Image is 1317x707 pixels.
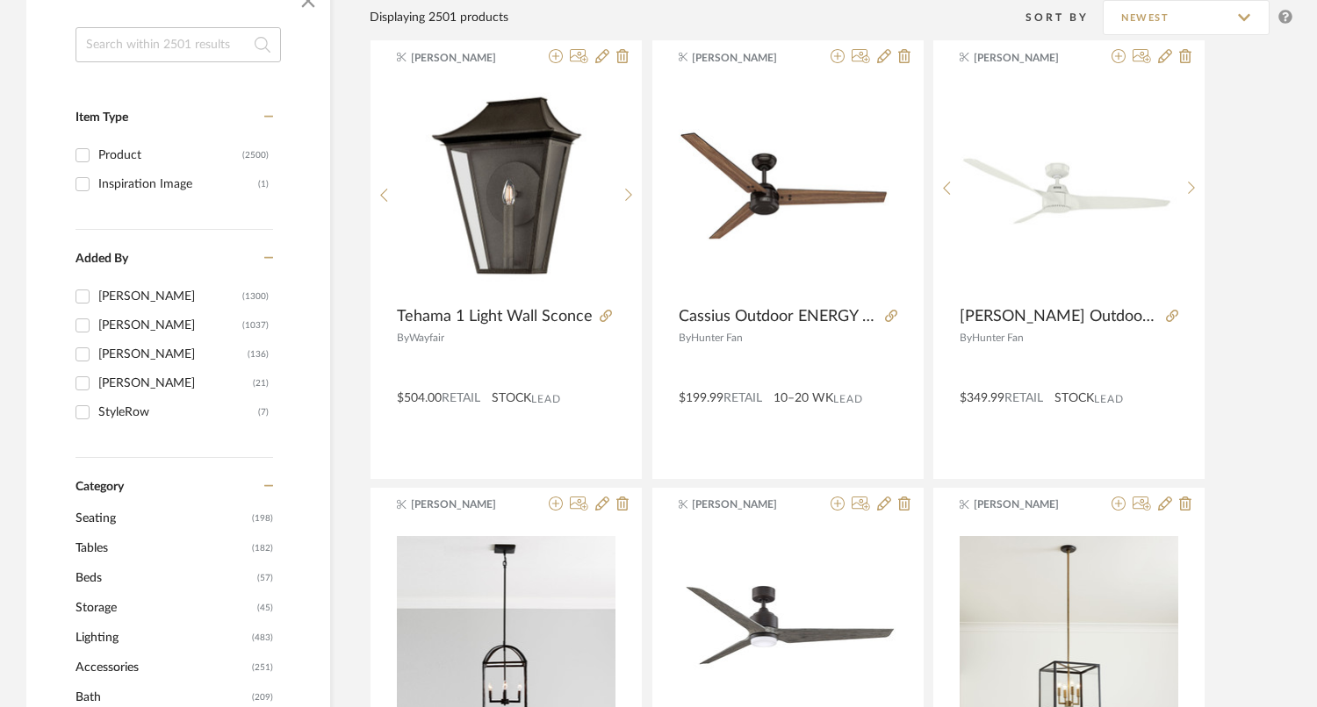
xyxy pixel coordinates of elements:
[248,340,269,368] div: (136)
[397,332,409,343] span: By
[76,27,281,62] input: Search within 2501 results
[242,311,269,339] div: (1037)
[76,480,124,495] span: Category
[257,594,273,622] span: (45)
[257,564,273,592] span: (57)
[833,393,863,405] span: Lead
[974,496,1084,512] span: [PERSON_NAME]
[242,141,269,169] div: (2500)
[76,253,128,265] span: Added By
[1026,9,1103,26] div: Sort By
[679,78,897,297] div: 0
[692,496,802,512] span: [PERSON_NAME]
[98,398,258,426] div: StyleRow
[76,503,248,533] span: Seating
[98,282,242,311] div: [PERSON_NAME]
[76,623,248,653] span: Lighting
[531,393,561,405] span: Lead
[258,398,269,426] div: (7)
[98,311,242,339] div: [PERSON_NAME]
[397,307,593,326] span: Tehama 1 Light Wall Sconce
[398,79,615,296] img: Tehama 1 Light Wall Sconce
[411,50,522,66] span: [PERSON_NAME]
[1004,392,1043,404] span: Retail
[76,111,128,124] span: Item Type
[98,340,248,368] div: [PERSON_NAME]
[679,122,897,254] img: Cassius Outdoor ENERGY STAR 60 inch
[409,332,444,343] span: Wayfair
[398,78,615,297] div: 0
[411,496,522,512] span: [PERSON_NAME]
[1094,393,1124,405] span: Lead
[1054,389,1094,408] span: STOCK
[252,504,273,532] span: (198)
[442,392,480,404] span: Retail
[98,369,253,397] div: [PERSON_NAME]
[252,534,273,562] span: (182)
[691,332,743,343] span: Hunter Fan
[76,653,248,682] span: Accessories
[972,332,1024,343] span: Hunter Fan
[252,653,273,682] span: (251)
[679,307,878,326] span: Cassius Outdoor ENERGY STAR 60 inch
[960,392,1004,404] span: $349.99
[76,563,253,593] span: Beds
[253,369,269,397] div: (21)
[252,624,273,652] span: (483)
[961,134,1178,242] img: Mosley Outdoor ENERGY STAR 60 inch
[774,389,833,408] span: 10–20 WK
[98,170,258,198] div: Inspiration Image
[76,533,248,563] span: Tables
[370,8,508,27] div: Displaying 2501 products
[960,307,1159,326] span: [PERSON_NAME] Outdoor ENERGY STAR 60 inch
[242,282,269,311] div: (1300)
[76,593,253,623] span: Storage
[679,332,691,343] span: By
[692,50,802,66] span: [PERSON_NAME]
[98,141,242,169] div: Product
[258,170,269,198] div: (1)
[679,392,723,404] span: $199.99
[974,50,1084,66] span: [PERSON_NAME]
[492,389,531,408] span: STOCK
[960,332,972,343] span: By
[723,392,762,404] span: Retail
[397,392,442,404] span: $504.00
